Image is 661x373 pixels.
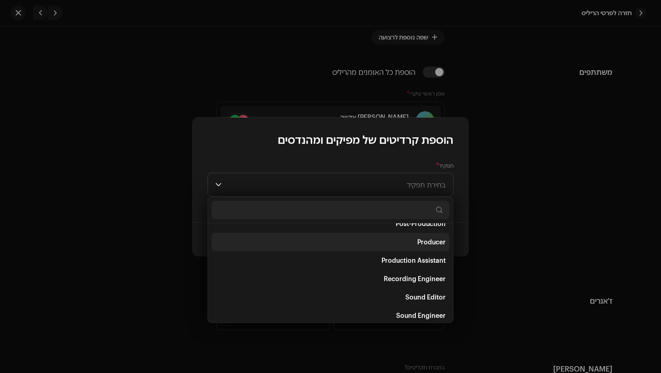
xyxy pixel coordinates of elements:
[396,219,446,228] span: Post-Production
[436,162,454,169] label: תפקיד
[278,132,454,147] span: הוספת קרדיטים של מפיקים ומהנדסים
[212,288,449,306] li: Sound Editor
[212,270,449,288] li: Recording Engineer
[384,274,446,283] span: Recording Engineer
[212,215,449,233] li: Post-Production
[212,251,449,270] li: Production Assistant
[225,173,446,196] span: בחירת תפקיד
[215,173,222,196] div: dropdown trigger
[417,237,446,247] span: Producer
[405,293,446,302] span: Sound Editor
[396,311,446,320] span: Sound Engineer
[381,256,446,265] span: Production Assistant
[212,233,449,251] li: Producer
[212,306,449,325] li: Sound Engineer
